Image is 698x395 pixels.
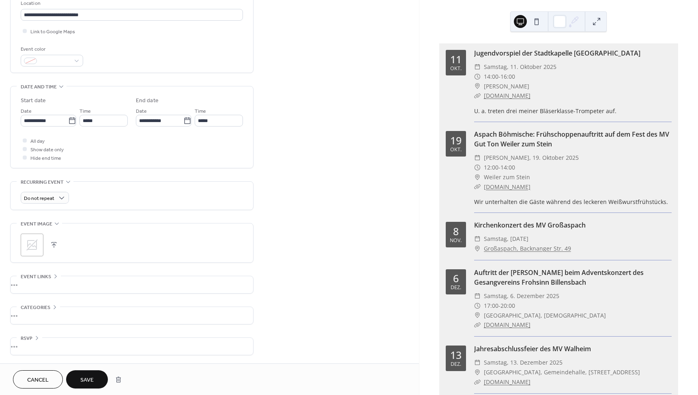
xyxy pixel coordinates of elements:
span: Show date only [30,146,64,154]
span: [PERSON_NAME] [484,82,529,91]
span: Samstag, 11. Oktober 2025 [484,62,556,72]
span: Save [80,376,94,384]
div: ••• [11,276,253,293]
span: [PERSON_NAME], 19. Oktober 2025 [484,153,579,163]
div: ••• [11,307,253,324]
div: ​ [474,163,481,172]
span: Event image [21,220,52,228]
div: ​ [474,62,481,72]
span: Do not repeat [24,194,54,203]
div: 8 [453,226,459,236]
div: ​ [474,91,481,101]
span: Link to Google Maps [30,28,75,36]
span: RSVP [21,334,32,343]
span: Date and time [21,83,57,91]
span: - [498,163,500,172]
div: Okt. [450,66,462,71]
span: Date [136,107,147,116]
div: ; [21,234,43,256]
div: ​ [474,72,481,82]
div: ​ [474,244,481,253]
a: [DOMAIN_NAME] [484,92,530,99]
div: ​ [474,82,481,91]
div: Dez. [451,362,461,367]
div: Nov. [450,238,462,243]
div: ​ [474,182,481,192]
div: Start date [21,97,46,105]
div: 11 [450,54,462,64]
span: 17:00 [484,301,498,311]
span: Recurring event [21,178,64,187]
a: Jahresabschlussfeier des MV Walheim [474,344,591,353]
div: U. a. treten drei meiner Bläserklasse-Trompeter auf. [474,107,672,115]
a: Auftritt der [PERSON_NAME] beim Adventskonzert des Gesangvereins Frohsinn Billensbach [474,268,644,287]
a: Aspach Böhmische: Frühschoppenauftritt auf dem Fest des MV Gut Ton Weiler zum Stein [474,130,669,148]
a: [DOMAIN_NAME] [484,378,530,386]
span: Cancel [27,376,49,384]
span: 14:00 [500,163,515,172]
a: [DOMAIN_NAME] [484,183,530,191]
div: 6 [453,273,459,283]
div: 13 [450,350,462,360]
div: Kirchenkonzert des MV Großaspach [474,220,672,230]
span: 12:00 [484,163,498,172]
div: ​ [474,311,481,320]
div: Event color [21,45,82,54]
div: ​ [474,291,481,301]
div: Dez. [451,285,461,290]
div: ​ [474,320,481,330]
div: ​ [474,172,481,182]
span: - [498,72,500,82]
div: ​ [474,377,481,387]
span: Samstag, [DATE] [484,234,528,244]
span: Time [79,107,91,116]
span: Event links [21,273,51,281]
div: ​ [474,367,481,377]
a: [DOMAIN_NAME] [484,321,530,328]
div: ​ [474,234,481,244]
div: ​ [474,358,481,367]
div: 19 [450,135,462,146]
span: Categories [21,303,50,312]
div: ​ [474,301,481,311]
div: ​ [474,153,481,163]
span: All day [30,137,45,146]
button: Save [66,370,108,389]
span: Hide end time [30,154,61,163]
span: [GEOGRAPHIC_DATA], Gemeindehalle, [STREET_ADDRESS] [484,367,640,377]
a: Großaspach, Backnanger Str. 49 [484,244,571,253]
span: Time [195,107,206,116]
span: Date [21,107,32,116]
span: - [498,301,500,311]
span: Weiler zum Stein [484,172,530,182]
span: 16:00 [500,72,515,82]
span: [GEOGRAPHIC_DATA], [DEMOGRAPHIC_DATA] [484,311,606,320]
span: Samstag, 6. Dezember 2025 [484,291,559,301]
span: Samstag, 13. Dezember 2025 [484,358,563,367]
span: 14:00 [484,72,498,82]
div: ••• [11,338,253,355]
div: Wir unterhalten die Gäste während des leckeren Weißwurstfrühstücks. [474,197,672,206]
button: Cancel [13,370,63,389]
div: Okt. [450,147,462,152]
span: 20:00 [500,301,515,311]
div: End date [136,97,159,105]
a: Jugendvorspiel der Stadtkapelle [GEOGRAPHIC_DATA] [474,49,640,58]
